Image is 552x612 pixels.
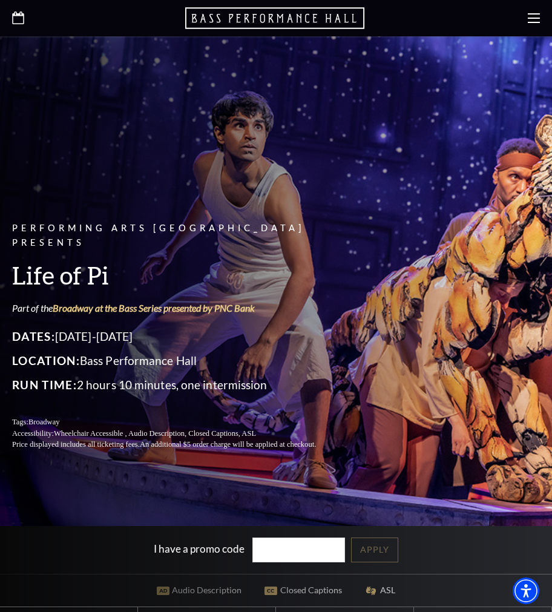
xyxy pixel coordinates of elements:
p: 2 hours 10 minutes, one intermission [12,375,345,395]
span: An additional $5 order charge will be applied at checkout. [140,440,316,449]
span: Broadway [28,418,60,426]
span: Dates: [12,329,55,343]
h3: Life of Pi [12,260,345,291]
p: Bass Performance Hall [12,351,345,370]
span: Wheelchair Accessible , Audio Description, Closed Captions, ASL [54,429,256,438]
p: [DATE]-[DATE] [12,327,345,346]
div: Accessibility Menu [513,577,539,604]
p: Price displayed includes all ticketing fees. [12,439,345,450]
p: Accessibility: [12,428,345,439]
span: Run Time: [12,378,77,392]
p: Performing Arts [GEOGRAPHIC_DATA] Presents [12,221,345,251]
p: Tags: [12,416,345,428]
a: Broadway at the Bass Series presented by PNC Bank [53,302,255,314]
p: Part of the [12,301,345,315]
label: I have a promo code [154,542,245,555]
span: Location: [12,354,80,367]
